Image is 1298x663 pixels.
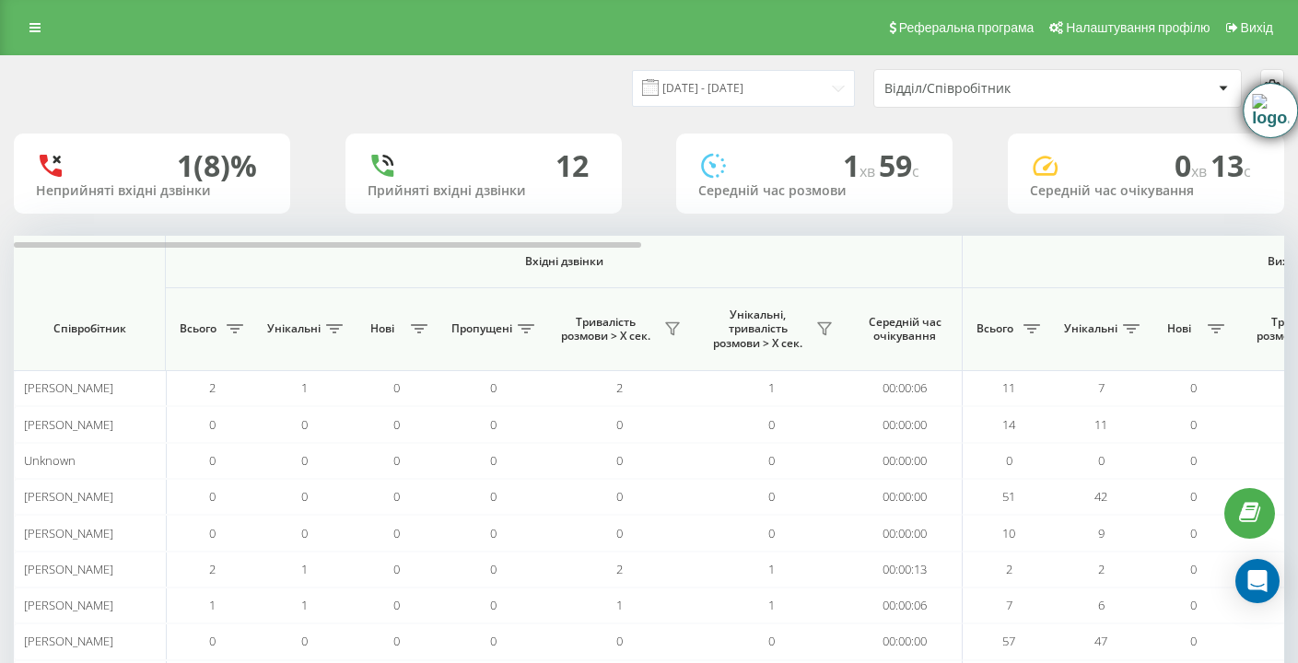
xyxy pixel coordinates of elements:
span: 0 [616,488,623,505]
span: 0 [1190,416,1197,433]
span: 59 [879,145,919,185]
span: 7 [1098,379,1105,396]
span: 7 [1006,597,1012,613]
span: [PERSON_NAME] [24,488,113,505]
span: 10 [1002,525,1015,541]
span: 1 [301,597,308,613]
td: 00:00:06 [848,370,963,406]
span: [PERSON_NAME] [24,416,113,433]
span: 0 [1190,597,1197,613]
span: Середній час очікування [861,315,948,343]
span: 0 [1190,633,1197,649]
td: 00:00:00 [848,515,963,551]
span: 2 [209,561,216,577]
span: 0 [1190,379,1197,396]
span: [PERSON_NAME] [24,633,113,649]
span: 0 [616,525,623,541]
span: 1 [768,379,775,396]
span: Унікальні [267,321,321,336]
span: 1 [616,597,623,613]
span: 0 [393,488,400,505]
span: 0 [490,452,497,469]
span: 0 [616,452,623,469]
span: 0 [616,633,623,649]
span: 0 [393,416,400,433]
span: 0 [1006,452,1012,469]
span: Вхідні дзвінки [214,254,914,269]
td: 00:00:06 [848,587,963,623]
span: 0 [768,416,775,433]
span: 11 [1002,379,1015,396]
span: 0 [1098,452,1105,469]
span: 0 [490,379,497,396]
span: 0 [393,452,400,469]
span: 0 [768,452,775,469]
span: 0 [768,633,775,649]
span: 0 [301,488,308,505]
span: Unknown [24,452,76,469]
td: 00:00:00 [848,479,963,515]
span: 0 [209,488,216,505]
span: 57 [1002,633,1015,649]
span: 13 [1210,145,1251,185]
div: 1 (8)% [177,148,257,183]
span: 14 [1002,416,1015,433]
span: 0 [209,525,216,541]
span: 0 [393,561,400,577]
div: Середній час розмови [698,183,930,199]
span: c [1244,161,1251,181]
span: 1 [301,561,308,577]
span: 0 [490,597,497,613]
span: 1 [843,145,879,185]
span: 0 [393,525,400,541]
span: Унікальні, тривалість розмови > Х сек. [705,308,811,351]
span: 11 [1094,416,1107,433]
span: 0 [301,525,308,541]
span: 0 [301,633,308,649]
span: 0 [301,416,308,433]
div: Прийняті вхідні дзвінки [368,183,600,199]
span: [PERSON_NAME] [24,525,113,541]
span: 0 [768,525,775,541]
span: 1 [209,597,216,613]
span: 2 [616,379,623,396]
div: Неприйняті вхідні дзвінки [36,183,268,199]
span: 0 [1175,145,1210,185]
span: Пропущені [451,321,512,336]
span: 0 [209,452,216,469]
span: 47 [1094,633,1107,649]
span: 0 [393,379,400,396]
td: 00:00:13 [848,552,963,587]
span: 9 [1098,525,1105,541]
span: 0 [1190,525,1197,541]
span: Нові [359,321,405,336]
span: c [912,161,919,181]
div: 12 [555,148,589,183]
td: 00:00:00 [848,443,963,479]
span: 0 [490,416,497,433]
span: Нові [1156,321,1202,336]
span: Співробітник [29,321,149,336]
span: [PERSON_NAME] [24,561,113,577]
td: 00:00:00 [848,406,963,442]
span: 2 [616,561,623,577]
span: 0 [490,488,497,505]
span: 0 [1190,561,1197,577]
span: 0 [301,452,308,469]
span: 2 [1098,561,1105,577]
span: 0 [490,633,497,649]
span: 0 [209,633,216,649]
span: 0 [616,416,623,433]
span: 6 [1098,597,1105,613]
span: 1 [768,561,775,577]
span: Тривалість розмови > Х сек. [553,315,659,343]
span: [PERSON_NAME] [24,379,113,396]
div: Open Intercom Messenger [1235,559,1280,603]
span: 51 [1002,488,1015,505]
span: 0 [1190,488,1197,505]
span: [PERSON_NAME] [24,597,113,613]
span: 2 [209,379,216,396]
span: Реферальна програма [899,20,1035,35]
img: Timeline extension [1252,94,1289,127]
div: Середній час очікування [1030,183,1262,199]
